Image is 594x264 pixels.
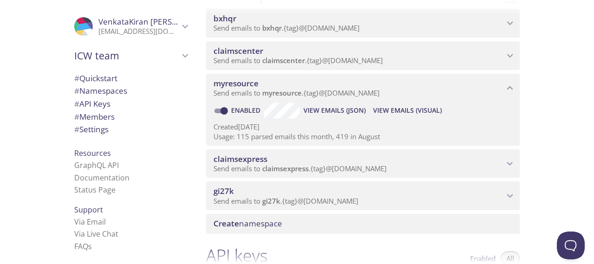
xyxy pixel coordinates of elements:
[67,84,195,97] div: Namespaces
[262,196,280,206] span: gi27k
[74,124,109,135] span: Settings
[67,97,195,110] div: API Keys
[67,123,195,136] div: Team Settings
[74,111,79,122] span: #
[67,110,195,123] div: Members
[206,9,520,38] div: bxhqr namespace
[74,148,111,158] span: Resources
[74,98,110,109] span: API Keys
[74,98,79,109] span: #
[67,11,195,42] div: VenkataKiran Chavali
[213,122,512,132] p: Created [DATE]
[206,181,520,210] div: gi27k namespace
[74,85,127,96] span: Namespaces
[74,73,117,84] span: Quickstart
[262,56,305,65] span: claimscenter
[67,72,195,85] div: Quickstart
[206,149,520,178] div: claimsexpress namespace
[206,41,520,70] div: claimscenter namespace
[74,229,118,239] a: Via Live Chat
[206,74,520,103] div: myresource namespace
[213,154,267,164] span: claimsexpress
[262,88,302,97] span: myresource
[373,105,442,116] span: View Emails (Visual)
[557,232,585,259] iframe: Help Scout Beacon - Open
[213,186,234,196] span: gi27k
[74,111,115,122] span: Members
[74,49,179,62] span: ICW team
[206,214,520,233] div: Create namespace
[262,164,309,173] span: claimsexpress
[213,132,512,142] p: Usage: 115 parsed emails this month, 419 in August
[213,218,282,229] span: namespace
[98,16,213,27] span: VenkataKiran [PERSON_NAME]
[230,106,264,115] a: Enabled
[213,88,380,97] span: Send emails to . {tag} @[DOMAIN_NAME]
[74,160,119,170] a: GraphQL API
[300,103,369,118] button: View Emails (JSON)
[74,217,106,227] a: Via Email
[303,105,366,116] span: View Emails (JSON)
[74,185,116,195] a: Status Page
[213,164,387,173] span: Send emails to . {tag} @[DOMAIN_NAME]
[74,85,79,96] span: #
[74,241,92,251] a: FAQ
[74,124,79,135] span: #
[369,103,445,118] button: View Emails (Visual)
[213,23,360,32] span: Send emails to . {tag} @[DOMAIN_NAME]
[213,196,358,206] span: Send emails to . {tag} @[DOMAIN_NAME]
[262,23,282,32] span: bxhqr
[98,27,179,36] p: [EMAIL_ADDRESS][DOMAIN_NAME]
[74,173,129,183] a: Documentation
[74,205,103,215] span: Support
[213,56,383,65] span: Send emails to . {tag} @[DOMAIN_NAME]
[88,241,92,251] span: s
[74,73,79,84] span: #
[213,218,239,229] span: Create
[213,13,236,24] span: bxhqr
[213,78,258,89] span: myresource
[213,45,263,56] span: claimscenter
[67,44,195,68] div: ICW team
